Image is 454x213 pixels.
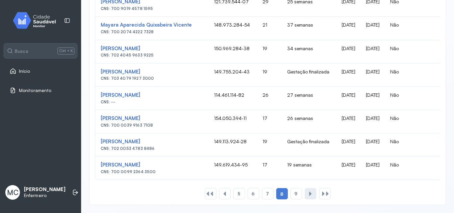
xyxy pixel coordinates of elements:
[282,40,336,63] td: 34 semanas
[336,110,361,133] td: [DATE]
[15,48,28,54] span: Busca
[361,40,385,63] td: [DATE]
[385,63,449,87] td: Não
[336,157,361,179] td: [DATE]
[336,17,361,40] td: [DATE]
[101,115,203,122] div: [PERSON_NAME]
[101,30,203,34] div: CNS: 700 2074 4222 7328
[7,11,67,30] img: monitor.svg
[361,63,385,87] td: [DATE]
[252,191,255,197] span: 6
[361,17,385,40] td: [DATE]
[101,53,203,57] div: CNS: 702 4045 9633 9225
[209,17,257,40] td: 148.973.284-54
[257,157,282,179] td: 17
[209,40,257,63] td: 150.969.284-38
[385,40,449,63] td: Não
[209,157,257,179] td: 149.619.434-95
[385,110,449,133] td: Não
[361,87,385,110] td: [DATE]
[7,188,19,197] span: MC
[257,40,282,63] td: 19
[101,22,203,28] div: Mayara Aparecida Quixabeira Vicente
[336,133,361,157] td: [DATE]
[257,110,282,133] td: 17
[19,68,30,74] span: Início
[336,87,361,110] td: [DATE]
[101,69,203,75] div: [PERSON_NAME]
[361,133,385,157] td: [DATE]
[361,110,385,133] td: [DATE]
[24,186,65,193] p: [PERSON_NAME]
[101,162,203,168] div: [PERSON_NAME]
[101,146,203,151] div: CNS: 702 0053 4783 8486
[336,63,361,87] td: [DATE]
[257,63,282,87] td: 19
[266,191,269,197] span: 7
[209,87,257,110] td: 114.461.114-82
[385,157,449,179] td: Não
[280,191,283,197] span: 8
[282,157,336,179] td: 19 semanas
[101,92,203,98] div: [PERSON_NAME]
[282,17,336,40] td: 37 semanas
[257,87,282,110] td: 26
[10,68,71,74] a: Início
[101,100,203,104] div: CNS: --
[19,88,51,93] span: Monitoramento
[101,123,203,128] div: CNS: 700 0039 9163 7108
[238,191,240,197] span: 5
[385,17,449,40] td: Não
[101,76,203,81] div: CNS: 703 4079 1927 3000
[361,157,385,179] td: [DATE]
[282,63,336,87] td: Gestação finalizada
[10,87,71,94] a: Monitoramento
[101,169,203,174] div: CNS: 700 0099 2364 3500
[282,110,336,133] td: 26 semanas
[24,193,65,198] p: Enfermeiro
[101,139,203,145] div: [PERSON_NAME]
[257,133,282,157] td: 19
[282,87,336,110] td: 27 semanas
[101,6,203,11] div: CNS: 700 9019 4578 1595
[385,133,449,157] td: Não
[101,46,203,52] div: [PERSON_NAME]
[57,48,74,54] span: Ctrl + K
[209,63,257,87] td: 149.755.204-43
[336,40,361,63] td: [DATE]
[385,87,449,110] td: Não
[209,133,257,157] td: 149.113.924-28
[294,191,297,197] span: 9
[282,133,336,157] td: Gestação finalizada
[257,17,282,40] td: 21
[209,110,257,133] td: 154.050.394-11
